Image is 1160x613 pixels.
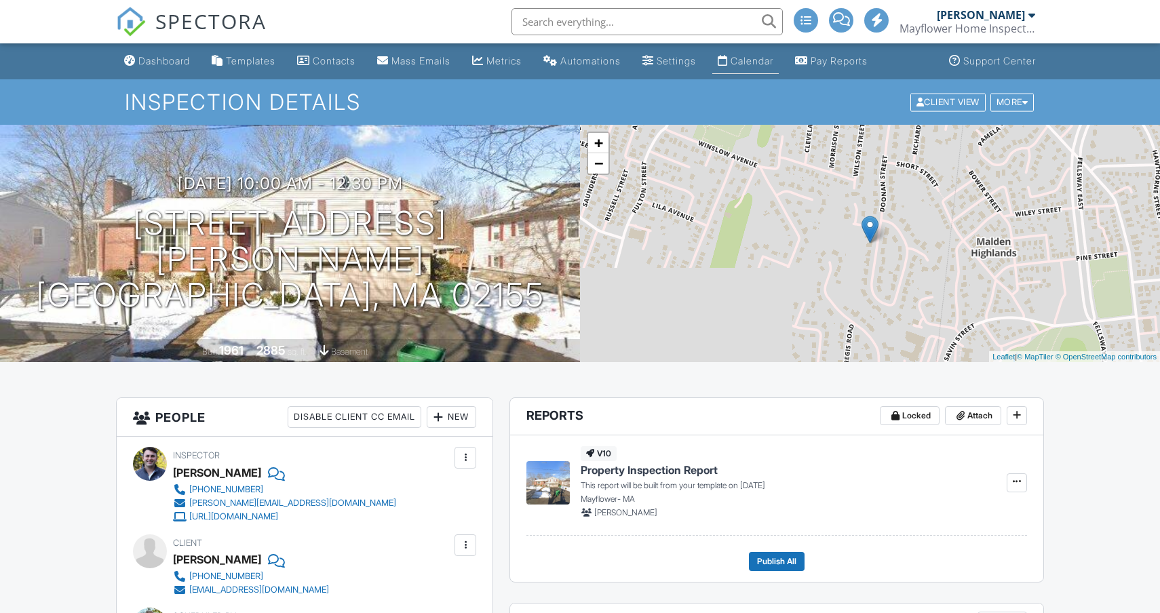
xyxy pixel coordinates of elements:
div: [PERSON_NAME] [173,549,261,570]
a: Leaflet [992,353,1015,361]
span: Client [173,538,202,548]
div: New [427,406,476,428]
a: [URL][DOMAIN_NAME] [173,510,396,523]
a: © MapTiler [1017,353,1053,361]
a: Automations (Advanced) [538,49,626,74]
div: 2885 [256,343,286,357]
div: Mayflower Home Inspection [900,22,1035,35]
a: SPECTORA [116,18,267,47]
div: Disable Client CC Email [288,406,421,428]
span: Built [202,347,217,357]
span: SPECTORA [155,7,267,35]
div: Automations [560,55,621,66]
div: Support Center [963,55,1036,66]
div: Templates [226,55,275,66]
img: The Best Home Inspection Software - Spectora [116,7,146,37]
div: [PHONE_NUMBER] [189,571,263,582]
div: [URL][DOMAIN_NAME] [189,511,278,522]
a: Settings [637,49,701,74]
h3: [DATE] 10:00 am - 12:30 pm [178,174,403,193]
a: Pay Reports [790,49,873,74]
div: Dashboard [138,55,190,66]
span: Inspector [173,450,220,460]
div: [EMAIL_ADDRESS][DOMAIN_NAME] [189,585,329,595]
h1: [STREET_ADDRESS][PERSON_NAME] [GEOGRAPHIC_DATA], MA 02155 [22,205,558,313]
div: [PERSON_NAME] [173,462,261,483]
a: Metrics [467,49,527,74]
a: Zoom in [588,133,608,153]
a: Dashboard [119,49,195,74]
div: Contacts [313,55,355,66]
a: Support Center [944,49,1041,74]
span: basement [331,347,368,357]
div: Metrics [486,55,522,66]
div: Settings [657,55,696,66]
div: More [990,93,1035,111]
div: | [989,351,1160,363]
a: Zoom out [588,153,608,174]
div: 1961 [219,343,244,357]
a: [PERSON_NAME][EMAIL_ADDRESS][DOMAIN_NAME] [173,496,396,510]
div: Client View [910,93,986,111]
input: Search everything... [511,8,783,35]
div: [PERSON_NAME][EMAIL_ADDRESS][DOMAIN_NAME] [189,498,396,509]
a: © OpenStreetMap contributors [1056,353,1157,361]
span: sq. ft. [288,347,307,357]
h3: People [117,398,492,437]
a: Client View [909,96,989,106]
div: Pay Reports [811,55,868,66]
a: [PHONE_NUMBER] [173,570,329,583]
div: Calendar [731,55,773,66]
a: [EMAIL_ADDRESS][DOMAIN_NAME] [173,583,329,597]
div: [PERSON_NAME] [937,8,1025,22]
a: [PHONE_NUMBER] [173,483,396,496]
a: Contacts [292,49,361,74]
div: Mass Emails [391,55,450,66]
a: Calendar [712,49,779,74]
a: Templates [206,49,281,74]
div: [PHONE_NUMBER] [189,484,263,495]
h1: Inspection Details [125,90,1035,114]
a: Mass Emails [372,49,456,74]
